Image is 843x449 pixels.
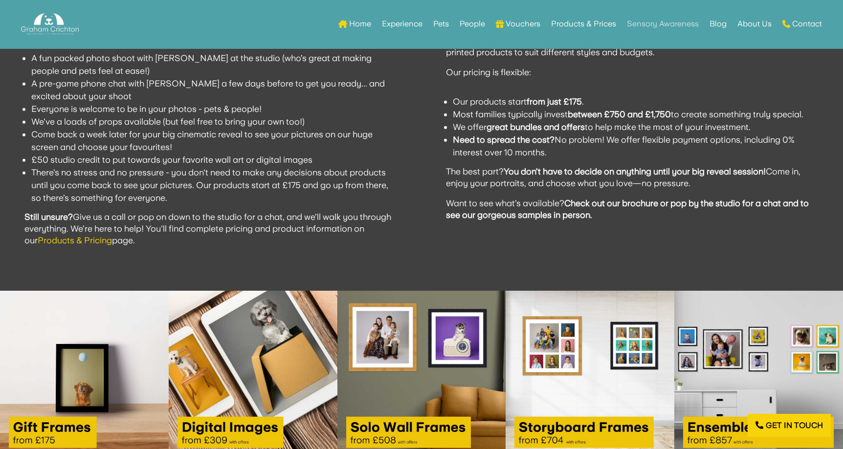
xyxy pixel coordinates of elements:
img: Graham Crichton Photography Logo - Graham Crichton - Belfast Family & Pet Photography Studio [21,11,79,38]
strong: You don’t have to decide on anything until your big reveal session! [504,166,766,176]
li: We've a loads of props available (but feel free to bring your own too!) [31,115,397,128]
li: There's no stress and no pressure - you don't need to make any decisions about products until you... [31,166,397,204]
li: A fun packed photo shoot with [PERSON_NAME] at the studio (who’s great at making people and pets ... [31,52,397,77]
span: Want to see what’s available? [446,198,809,220]
a: Experience [382,5,422,43]
a: Blog [710,5,727,43]
li: A pre-game phone chat with [PERSON_NAME] a few days before to get you ready... and excited about ... [31,77,397,103]
li: Our products start . [453,95,819,108]
li: We offer to help make the most of your investment. [453,121,819,133]
a: People [460,5,485,43]
a: About Us [737,5,772,43]
strong: Still unsure? [24,212,73,222]
li: No problem! We offer flexible payment options, including 0% interest over 10 months. [453,133,819,159]
strong: between £750 and £1,750 [568,109,671,119]
li: Most families typically invest to create something truly special. [453,108,819,121]
strong: Check out our brochure or pop by the studio for a chat and to see our gorgeous samples in person. [446,198,809,220]
strong: great bundles and offers [487,122,585,132]
a: Get in touch [748,414,831,437]
a: Contact [782,5,822,43]
a: Home [338,5,371,43]
a: Sensory Awareness [627,5,699,43]
a: Products & Pricing [38,235,112,245]
span: Give us a call or pop on down to the studio for a chat, and we’ll walk you through everything. We... [24,212,391,245]
li: Come back a week later for your big cinematic reveal to see your pictures on our huge screen and ... [31,128,397,153]
a: Products & Prices [551,5,616,43]
li: Everyone is welcome to be in your photos - pets & people! [31,103,397,115]
strong: from just £175 [527,96,582,107]
strong: Need to spread the cost? [453,134,555,145]
span: Our pricing is flexible: [446,67,531,77]
a: Vouchers [496,5,540,43]
span: The best part? Come in, enjoy your portraits, and choose what you love—no pressure. [446,166,800,188]
li: £50 studio credit to put towards your favorite wall art or digital images [31,153,397,166]
a: Pets [433,5,449,43]
span: We believe photos deserve to be more than just pixels on a screen—they should be proudly displaye... [446,23,808,57]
